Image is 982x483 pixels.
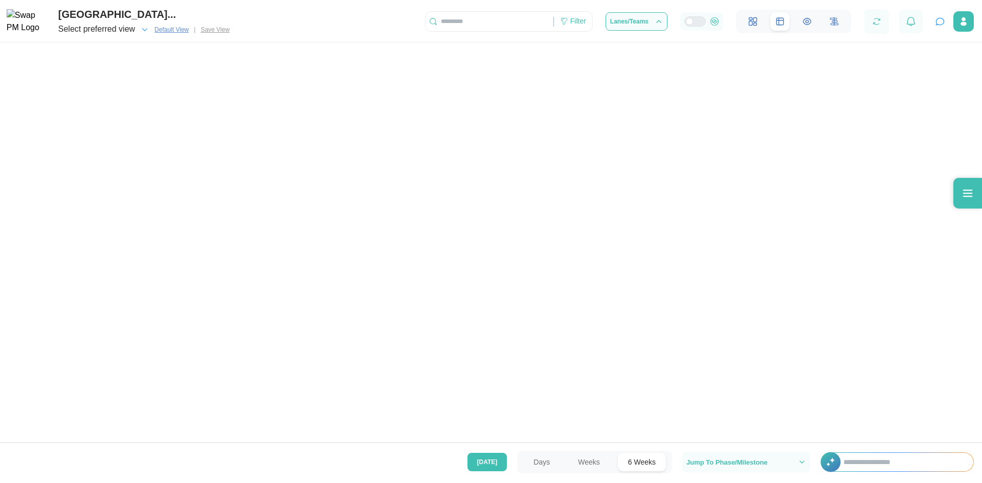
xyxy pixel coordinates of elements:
button: Days [523,453,560,471]
div: [GEOGRAPHIC_DATA]... [58,7,234,22]
span: Jump To Phase/Milestone [686,459,768,466]
span: [DATE] [477,453,498,471]
span: Default View [154,25,189,35]
button: Select preferred view [58,22,149,37]
button: Weeks [568,453,610,471]
button: Refresh Grid [869,14,884,29]
button: Default View [150,24,193,35]
div: + [820,452,974,472]
button: [DATE] [467,453,507,471]
div: | [194,25,195,35]
button: Jump To Phase/Milestone [682,452,810,472]
div: Filter [570,16,586,27]
button: 6 Weeks [618,453,666,471]
div: Filter [554,13,592,30]
div: Select preferred view [58,23,135,36]
button: Lanes/Teams [606,12,667,31]
img: Swap PM Logo [7,9,48,35]
span: Lanes/Teams [610,18,649,25]
button: Open project assistant [933,14,947,29]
